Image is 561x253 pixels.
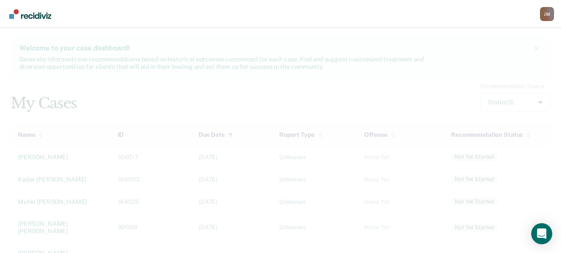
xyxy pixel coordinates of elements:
div: ID [118,131,124,139]
div: Name [18,131,43,139]
div: Not yet started [451,224,498,232]
button: Profile dropdown button [540,7,554,21]
img: Recidiviz [9,9,51,19]
td: 164003 [111,168,192,190]
div: My Cases [11,94,77,112]
div: None Yet [364,224,437,231]
div: Recommendation Status [451,131,531,139]
div: Due Date [199,131,233,139]
div: [PERSON_NAME] [PERSON_NAME] [18,220,104,235]
td: Unknown [272,146,357,168]
div: None Yet [364,176,437,183]
td: [DATE] [192,213,272,242]
td: [DATE] [192,190,272,213]
div: None Yet [364,198,437,206]
td: 164017 [111,146,192,168]
div: Offense [364,131,395,139]
td: Unknown [272,190,357,213]
div: Generate informed case recommendations based on historical outcomes customized for each case. Fin... [19,56,426,71]
div: kadar [PERSON_NAME] [18,176,104,183]
div: mehki [PERSON_NAME] [18,198,104,206]
div: Not yet started [451,175,498,183]
div: Not yet started [451,198,498,206]
div: J M [540,7,554,21]
td: Unknown [272,168,357,190]
div: Report Type [279,131,323,139]
div: None Yet [364,153,437,161]
td: [DATE] [192,168,272,190]
div: Welcome to your case dashboard! [19,44,531,52]
div: Open Intercom Messenger [531,223,552,244]
td: Unknown [272,213,357,242]
button: Status(3) [480,93,550,112]
div: Recommendation Status [480,83,544,90]
td: 90699 [111,213,192,242]
td: [DATE] [192,146,272,168]
div: Not yet started [451,153,498,161]
td: 164025 [111,190,192,213]
div: [PERSON_NAME] [18,153,104,161]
